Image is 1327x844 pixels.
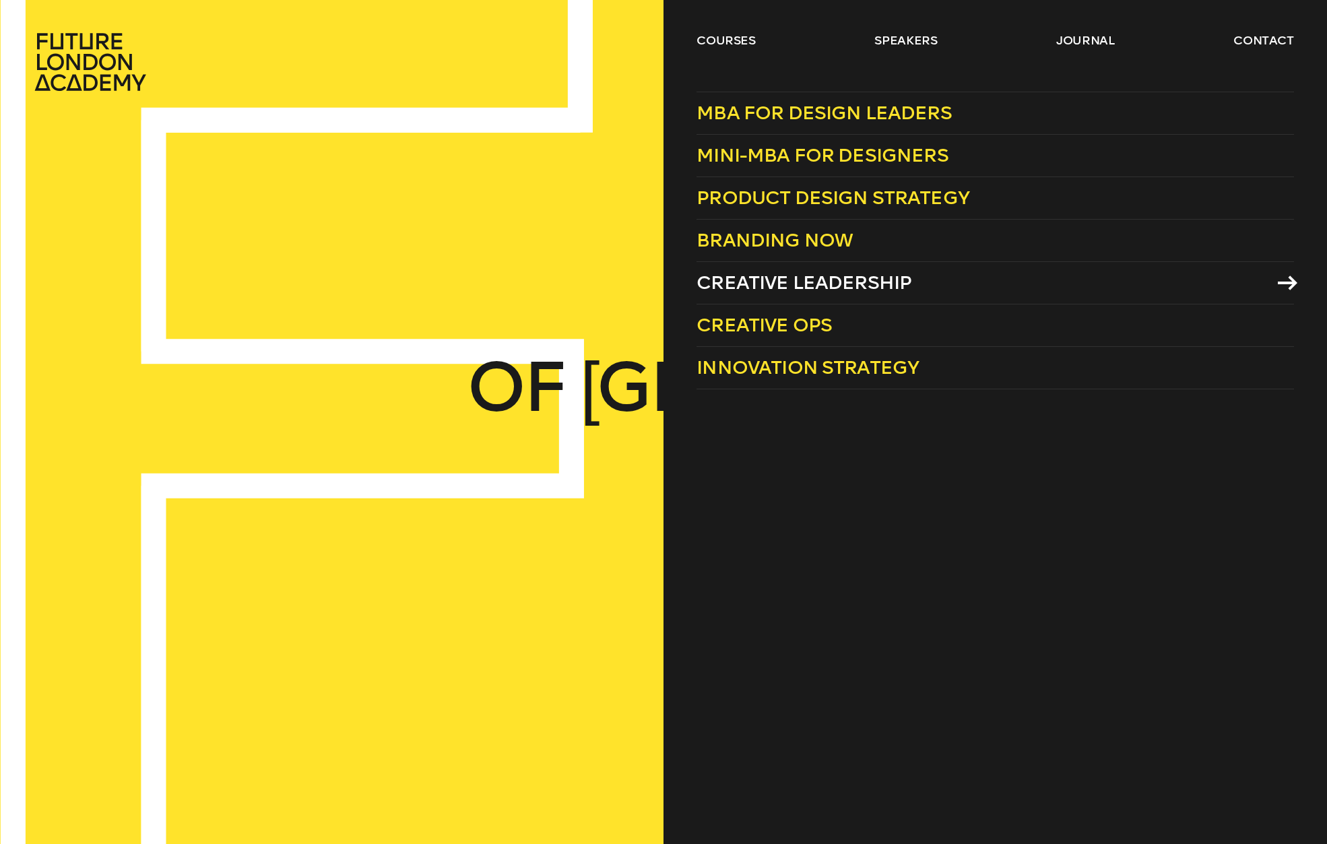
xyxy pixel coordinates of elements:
span: Creative Ops [697,314,832,336]
span: Innovation Strategy [697,356,919,379]
span: Mini-MBA for Designers [697,144,948,166]
span: Creative Leadership [697,271,911,294]
a: contact [1233,32,1294,48]
a: journal [1056,32,1115,48]
span: Branding Now [697,229,853,251]
a: Innovation Strategy [697,347,1294,389]
a: Creative Leadership [697,262,1294,304]
a: speakers [874,32,937,48]
a: Product Design Strategy [697,177,1294,220]
a: courses [697,32,756,48]
span: Product Design Strategy [697,187,969,209]
a: Branding Now [697,220,1294,262]
a: Mini-MBA for Designers [697,135,1294,177]
span: MBA for Design Leaders [697,102,952,124]
a: MBA for Design Leaders [697,92,1294,135]
a: Creative Ops [697,304,1294,347]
